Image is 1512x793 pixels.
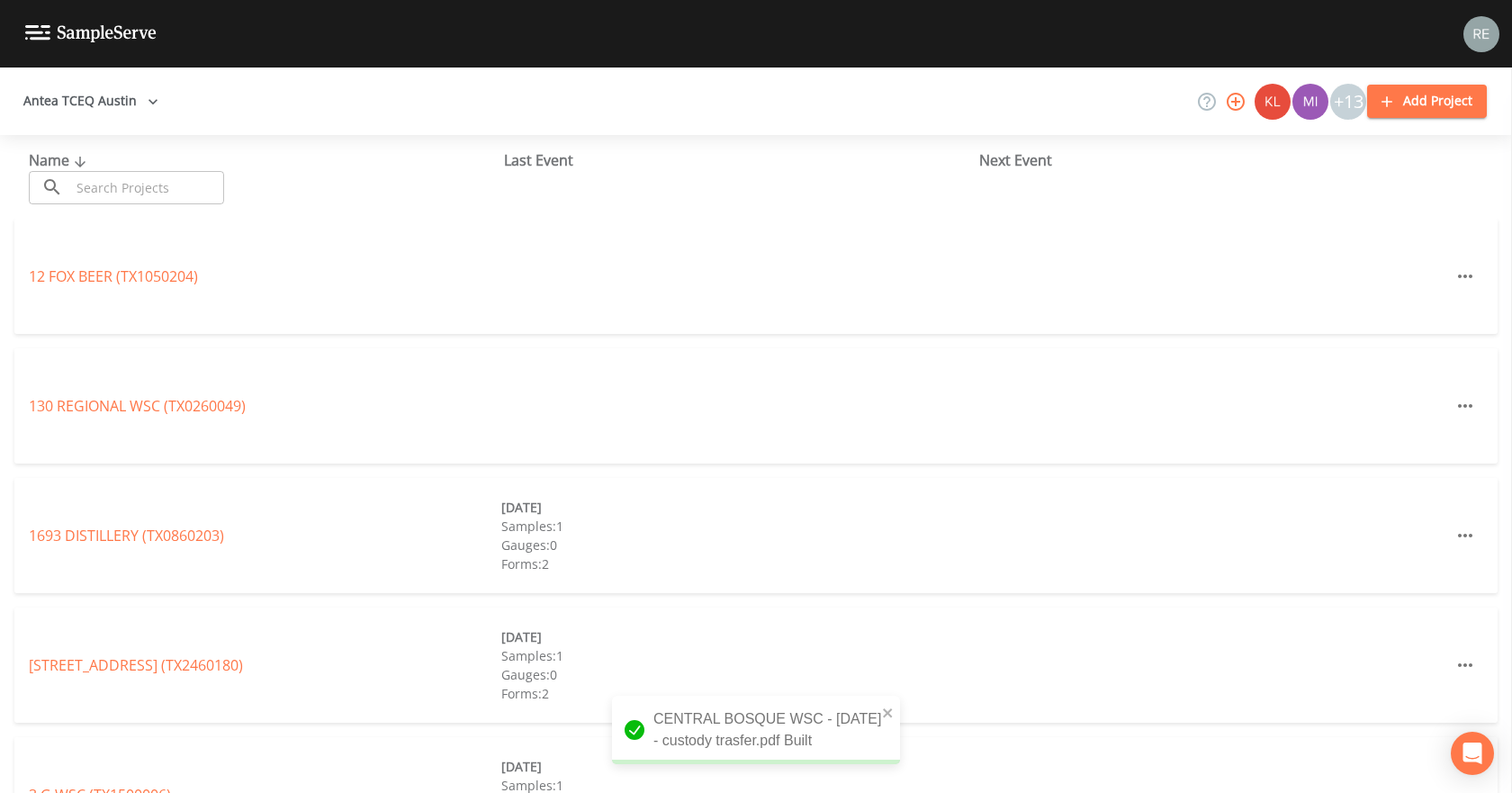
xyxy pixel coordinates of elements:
div: Open Intercom Messenger [1451,732,1494,775]
button: close [882,701,895,723]
div: [DATE] [501,498,974,517]
div: CENTRAL BOSQUE WSC - [DATE] - custody trasfer.pdf Built [612,696,900,764]
div: +13 [1330,84,1366,120]
img: e720f1e92442e99c2aab0e3b783e6548 [1463,16,1499,52]
img: a1ea4ff7c53760f38bef77ef7c6649bf [1292,84,1328,120]
div: Samples: 1 [501,517,974,536]
div: Forms: 2 [501,554,974,573]
img: 9c4450d90d3b8045b2e5fa62e4f92659 [1255,84,1291,120]
a: 12 FOX BEER (TX1050204) [29,266,198,286]
div: [DATE] [501,627,974,646]
a: [STREET_ADDRESS] (TX2460180) [29,655,243,675]
div: Forms: 2 [501,684,974,703]
div: Kler Teran [1254,84,1291,120]
div: Samples: 1 [501,646,974,665]
div: Gauges: 0 [501,665,974,684]
button: Add Project [1367,85,1487,118]
div: Next Event [979,149,1454,171]
img: logo [25,25,157,42]
div: Last Event [504,149,979,171]
div: [DATE] [501,757,974,776]
div: Miriaha Caddie [1291,84,1329,120]
input: Search Projects [70,171,224,204]
a: 1693 DISTILLERY (TX0860203) [29,526,224,545]
div: Gauges: 0 [501,536,974,554]
span: Name [29,150,91,170]
button: Antea TCEQ Austin [16,85,166,118]
a: 130 REGIONAL WSC (TX0260049) [29,396,246,416]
